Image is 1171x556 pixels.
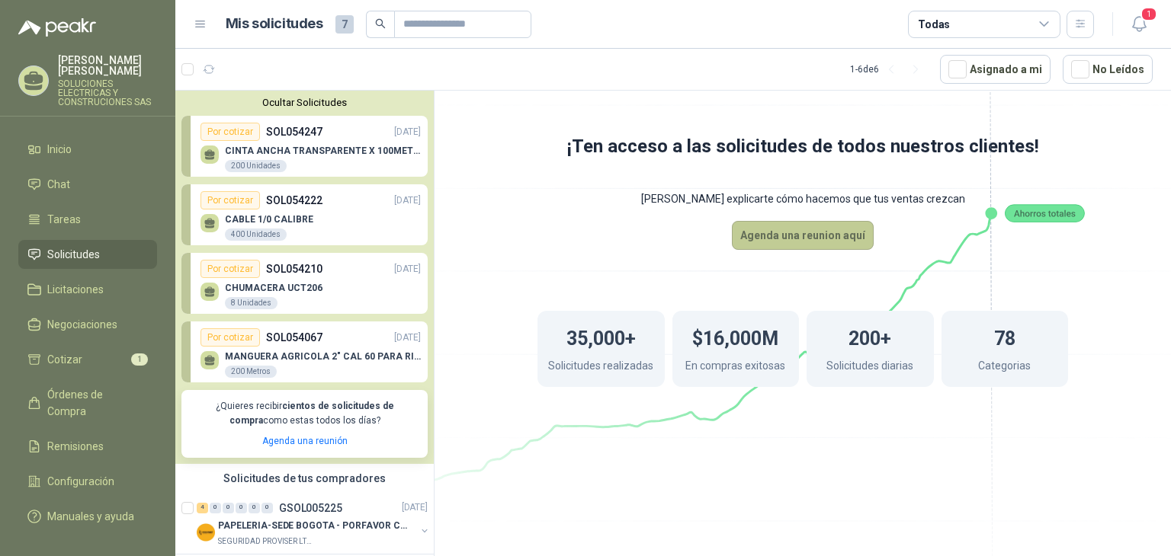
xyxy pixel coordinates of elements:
div: 200 Unidades [225,160,287,172]
a: Tareas [18,205,157,234]
div: 1 - 6 de 6 [850,57,928,81]
div: Todas [918,16,950,33]
p: [DATE] [402,500,428,515]
a: Manuales y ayuda [18,502,157,531]
span: Inicio [47,141,72,158]
div: Por cotizar [201,123,260,141]
button: No Leídos [1063,55,1153,84]
div: 0 [210,503,221,513]
div: 200 Metros [225,366,277,378]
div: 0 [249,503,260,513]
p: [DATE] [394,125,421,139]
p: SOL054222 [266,192,322,209]
div: Por cotizar [201,191,260,209]
a: Agenda una reunión [262,436,348,446]
button: Asignado a mi [940,55,1051,84]
a: Negociaciones [18,310,157,339]
a: Por cotizarSOL054247[DATE] CINTA ANCHA TRANSPARENTE X 100METROS200 Unidades [181,116,428,177]
div: 4 [197,503,208,513]
p: En compras exitosas [685,357,785,378]
div: 400 Unidades [225,228,287,241]
button: 1 [1125,11,1153,38]
p: SOLUCIONES ELECTRICAS Y CONSTRUCIONES SAS [58,79,157,107]
div: 8 Unidades [225,297,278,309]
p: CHUMACERA UCT206 [225,283,322,293]
p: Solicitudes diarias [826,357,913,378]
div: Solicitudes de tus compradores [175,464,434,493]
p: CINTA ANCHA TRANSPARENTE X 100METROS [225,145,421,156]
span: Tareas [47,211,81,228]
p: PAPELERIA-SEDE BOGOTA - PORFAVOR CTZ COMPLETO [218,519,408,533]
p: Categorias [978,357,1031,378]
span: Licitaciones [47,281,104,298]
h1: Mis solicitudes [226,13,323,35]
a: Por cotizarSOL054210[DATE] CHUMACERA UCT2068 Unidades [181,253,428,314]
div: 0 [223,503,234,513]
span: Cotizar [47,351,82,368]
a: Órdenes de Compra [18,380,157,426]
a: Solicitudes [18,240,157,269]
a: Por cotizarSOL054222[DATE] CABLE 1/0 CALIBRE400 Unidades [181,184,428,245]
span: Solicitudes [47,246,100,263]
span: Remisiones [47,438,104,455]
span: 1 [1141,7,1157,21]
span: Chat [47,176,70,193]
span: Configuración [47,473,114,490]
b: cientos de solicitudes de compra [229,401,394,426]
p: SOL054210 [266,260,322,277]
p: [DATE] [394,331,421,345]
a: 4 0 0 0 0 0 GSOL005225[DATE] Company LogoPAPELERIA-SEDE BOGOTA - PORFAVOR CTZ COMPLETOSEGURIDAD P... [197,499,431,548]
button: Agenda una reunion aquí [732,221,874,250]
h1: 200+ [849,320,891,353]
span: search [375,18,386,29]
span: Manuales y ayuda [47,508,134,525]
div: 0 [236,503,247,513]
p: CABLE 1/0 CALIBRE [225,214,313,225]
span: Órdenes de Compra [47,386,143,420]
a: Configuración [18,467,157,496]
span: Negociaciones [47,316,117,333]
p: SOL054247 [266,123,322,140]
a: Por cotizarSOL054067[DATE] MANGUERA AGRICOLA 2" CAL 60 PARA RIEGO200 Metros [181,321,428,382]
div: Por cotizar [201,328,260,347]
p: ¿Quieres recibir como estas todos los días? [191,399,419,428]
h1: 35,000+ [566,320,636,353]
p: MANGUERA AGRICOLA 2" CAL 60 PARA RIEGO [225,351,421,362]
a: Cotizar1 [18,345,157,374]
p: GSOL005225 [279,503,342,513]
h1: $16,000M [692,320,778,353]
span: 1 [131,353,148,366]
p: Solicitudes realizadas [548,357,653,378]
p: SOL054067 [266,329,322,346]
p: [DATE] [394,193,421,208]
div: Por cotizar [201,260,260,278]
p: [PERSON_NAME] [PERSON_NAME] [58,55,157,76]
img: Logo peakr [18,18,96,37]
div: Ocultar SolicitudesPor cotizarSOL054247[DATE] CINTA ANCHA TRANSPARENTE X 100METROS200 UnidadesPor... [175,91,434,464]
p: [DATE] [394,262,421,276]
p: SEGURIDAD PROVISER LTDA [218,535,314,548]
h1: 78 [994,320,1015,353]
a: Chat [18,170,157,199]
span: 7 [335,15,354,34]
button: Ocultar Solicitudes [181,97,428,108]
a: Licitaciones [18,275,157,304]
div: 0 [261,503,273,513]
a: Inicio [18,135,157,164]
img: Company Logo [197,523,215,542]
a: Remisiones [18,432,157,461]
